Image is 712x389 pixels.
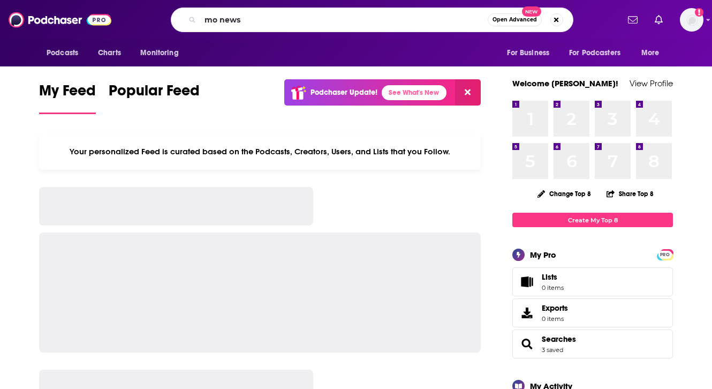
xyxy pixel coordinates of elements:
[39,43,92,63] button: open menu
[569,46,620,61] span: For Podcasters
[512,298,673,327] a: Exports
[140,46,178,61] span: Monitoring
[641,46,660,61] span: More
[512,267,673,296] a: Lists
[512,213,673,227] a: Create My Top 8
[98,46,121,61] span: Charts
[542,272,557,282] span: Lists
[680,8,703,32] button: Show profile menu
[650,11,667,29] a: Show notifications dropdown
[606,183,654,204] button: Share Top 8
[542,346,563,354] a: 3 saved
[9,10,111,30] img: Podchaser - Follow, Share and Rate Podcasts
[542,284,564,291] span: 0 items
[680,8,703,32] span: Logged in as ynesbit
[542,315,568,323] span: 0 items
[499,43,563,63] button: open menu
[630,78,673,88] a: View Profile
[507,46,549,61] span: For Business
[542,303,568,313] span: Exports
[562,43,636,63] button: open menu
[109,81,200,114] a: Popular Feed
[530,250,556,260] div: My Pro
[382,85,446,100] a: See What's New
[531,187,597,200] button: Change Top 8
[516,274,537,289] span: Lists
[310,88,377,97] p: Podchaser Update!
[512,78,618,88] a: Welcome [PERSON_NAME]!
[39,81,96,106] span: My Feed
[522,6,541,17] span: New
[493,17,537,23] span: Open Advanced
[133,43,192,63] button: open menu
[39,133,481,170] div: Your personalized Feed is curated based on the Podcasts, Creators, Users, and Lists that you Follow.
[171,8,573,32] div: Search podcasts, credits, & more...
[200,11,488,28] input: Search podcasts, credits, & more...
[516,305,537,320] span: Exports
[47,46,78,61] span: Podcasts
[658,250,671,258] a: PRO
[680,8,703,32] img: User Profile
[91,43,127,63] a: Charts
[488,13,542,26] button: Open AdvancedNew
[695,8,703,17] svg: Add a profile image
[516,336,537,351] a: Searches
[542,334,576,344] a: Searches
[542,272,564,282] span: Lists
[624,11,642,29] a: Show notifications dropdown
[512,330,673,358] span: Searches
[109,81,200,106] span: Popular Feed
[658,251,671,259] span: PRO
[39,81,96,114] a: My Feed
[634,43,673,63] button: open menu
